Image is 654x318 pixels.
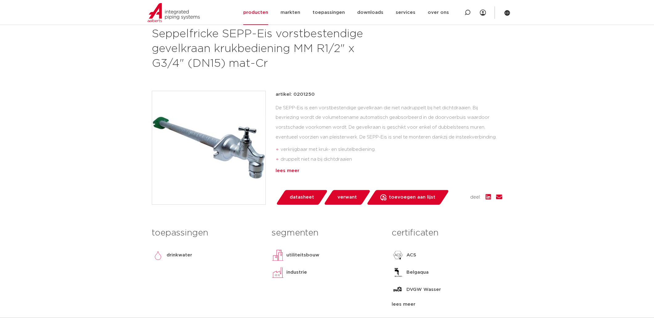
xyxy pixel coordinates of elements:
[276,190,328,205] a: datasheet
[290,192,314,202] span: datasheet
[152,27,383,71] h1: Seppelfricke SEPP-Eis vorstbestendige gevelkraan krukbediening MM R1/2" x G3/4" (DN15) mat-Cr
[276,167,502,175] div: lees meer
[392,266,404,279] img: Belgaqua
[272,266,284,279] img: industrie
[152,249,164,261] img: drinkwater
[152,91,265,204] img: Product Image for Seppelfricke SEPP-Eis vorstbestendige gevelkraan krukbediening MM R1/2" x G3/4"...
[392,284,404,296] img: DVGW Wasser
[276,91,315,98] p: artikel: 0201250
[406,269,429,276] p: Belgaqua
[276,103,502,165] div: De SEPP-Eis is een vorstbestendige gevelkraan die niet nadruppelt bij het dichtdraaien. Bij bevri...
[406,252,416,259] p: ACS
[406,286,441,293] p: DVGW Wasser
[392,301,502,308] div: lees meer
[337,192,357,202] span: verwant
[286,252,319,259] p: utiliteitsbouw
[392,227,502,239] h3: certificaten
[281,155,502,164] li: druppelt niet na bij dichtdraaien
[152,227,262,239] h3: toepassingen
[389,192,435,202] span: toevoegen aan lijst
[167,252,192,259] p: drinkwater
[272,227,382,239] h3: segmenten
[286,269,307,276] p: industrie
[281,164,502,174] li: eenvoudige en snelle montage dankzij insteekverbinding
[470,194,481,201] span: deel:
[323,190,371,205] a: verwant
[272,249,284,261] img: utiliteitsbouw
[392,249,404,261] img: ACS
[281,145,502,155] li: verkrijgbaar met kruk- en sleutelbediening.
